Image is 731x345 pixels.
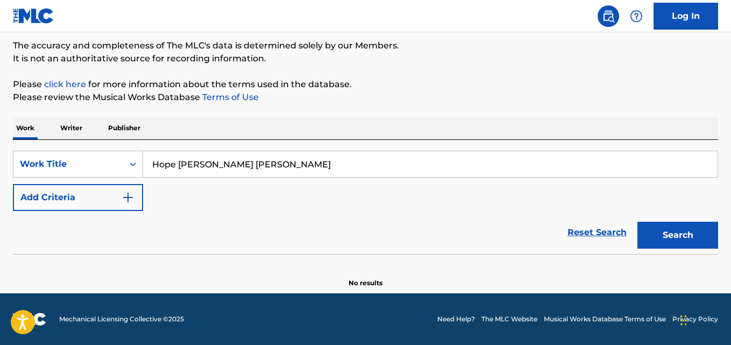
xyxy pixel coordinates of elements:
p: Please review the Musical Works Database [13,91,718,104]
div: Work Title [20,158,117,171]
img: 9d2ae6d4665cec9f34b9.svg [122,191,134,204]
p: Writer [57,117,86,139]
div: Help [626,5,647,27]
a: Reset Search [562,221,632,244]
a: The MLC Website [481,314,537,324]
a: Need Help? [437,314,475,324]
img: logo [13,313,46,326]
p: The accuracy and completeness of The MLC's data is determined solely by our Members. [13,39,718,52]
a: click here [44,79,86,89]
div: Drag [680,304,687,336]
p: Publisher [105,117,144,139]
p: Work [13,117,38,139]
form: Search Form [13,151,718,254]
img: MLC Logo [13,8,54,24]
a: Log In [654,3,718,30]
span: Mechanical Licensing Collective © 2025 [59,314,184,324]
img: help [630,10,643,23]
p: It is not an authoritative source for recording information. [13,52,718,65]
p: Please for more information about the terms used in the database. [13,78,718,91]
p: No results [349,265,382,288]
a: Musical Works Database Terms of Use [544,314,666,324]
button: Search [637,222,718,249]
a: Public Search [598,5,619,27]
iframe: Chat Widget [677,293,731,345]
img: search [602,10,615,23]
a: Terms of Use [200,92,259,102]
a: Privacy Policy [672,314,718,324]
button: Add Criteria [13,184,143,211]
